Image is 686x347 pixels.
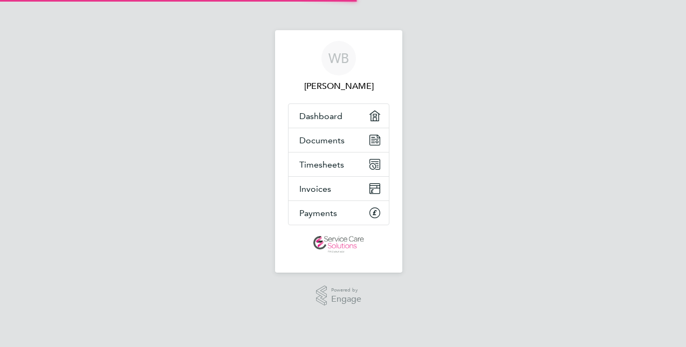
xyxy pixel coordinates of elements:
a: WB[PERSON_NAME] [288,41,389,93]
nav: Main navigation [275,30,402,273]
span: Payments [299,208,337,218]
a: Payments [289,201,389,225]
span: Timesheets [299,159,344,170]
a: Dashboard [289,104,389,128]
a: Timesheets [289,152,389,176]
span: Engage [331,295,361,304]
a: Powered byEngage [316,286,362,306]
a: Invoices [289,177,389,200]
img: servicecare-logo-retina.png [313,236,364,253]
span: Documents [299,135,345,145]
a: Go to home page [288,236,389,253]
span: Powered by [331,286,361,295]
span: Invoices [299,184,331,194]
span: Wendy Boyle [288,80,389,93]
span: WB [328,51,349,65]
a: Documents [289,128,389,152]
span: Dashboard [299,111,342,121]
